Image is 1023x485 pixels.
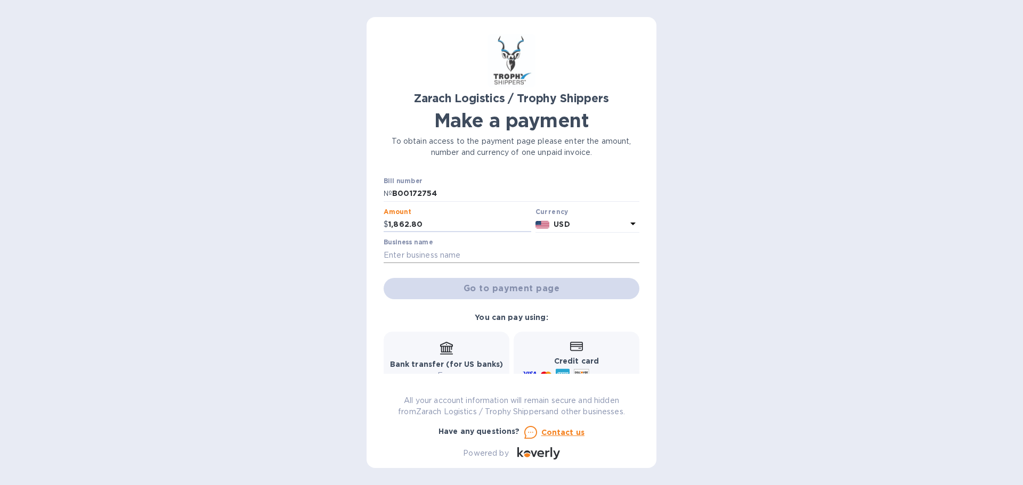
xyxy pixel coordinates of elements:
[475,313,548,322] b: You can pay using:
[535,221,550,228] img: USD
[384,188,392,199] p: №
[390,370,504,381] p: Free
[392,186,639,202] input: Enter bill number
[384,219,388,230] p: $
[594,372,632,380] span: and more...
[384,240,433,246] label: Business name
[384,395,639,417] p: All your account information will remain secure and hidden from Zarach Logistics / Trophy Shipper...
[414,92,608,105] b: Zarach Logistics / Trophy Shippers
[541,428,585,437] u: Contact us
[554,220,570,228] b: USD
[384,209,411,215] label: Amount
[384,247,639,263] input: Enter business name
[384,136,639,158] p: To obtain access to the payment page please enter the amount, number and currency of one unpaid i...
[390,360,504,368] b: Bank transfer (for US banks)
[384,178,422,185] label: Bill number
[384,109,639,131] h1: Make a payment
[439,427,520,435] b: Have any questions?
[554,357,599,365] b: Credit card
[388,217,531,233] input: 0.00
[463,448,508,459] p: Powered by
[535,208,569,216] b: Currency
